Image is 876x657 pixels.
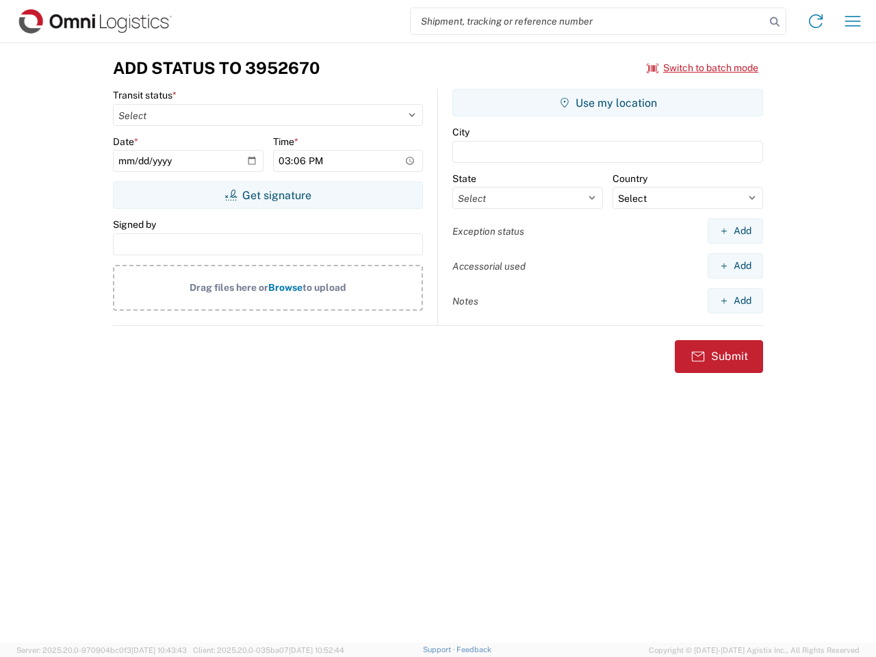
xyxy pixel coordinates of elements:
[452,225,524,237] label: Exception status
[452,260,526,272] label: Accessorial used
[452,126,469,138] label: City
[452,295,478,307] label: Notes
[273,136,298,148] label: Time
[423,645,457,654] a: Support
[708,253,763,279] button: Add
[113,58,320,78] h3: Add Status to 3952670
[190,282,268,293] span: Drag files here or
[708,218,763,244] button: Add
[708,288,763,313] button: Add
[289,646,344,654] span: [DATE] 10:52:44
[268,282,302,293] span: Browse
[452,172,476,185] label: State
[649,644,860,656] span: Copyright © [DATE]-[DATE] Agistix Inc., All Rights Reserved
[113,218,156,231] label: Signed by
[411,8,765,34] input: Shipment, tracking or reference number
[131,646,187,654] span: [DATE] 10:43:43
[193,646,344,654] span: Client: 2025.20.0-035ba07
[302,282,346,293] span: to upload
[113,181,423,209] button: Get signature
[675,340,763,373] button: Submit
[452,89,763,116] button: Use my location
[16,646,187,654] span: Server: 2025.20.0-970904bc0f3
[613,172,647,185] label: Country
[113,136,138,148] label: Date
[113,89,177,101] label: Transit status
[456,645,491,654] a: Feedback
[647,57,758,79] button: Switch to batch mode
